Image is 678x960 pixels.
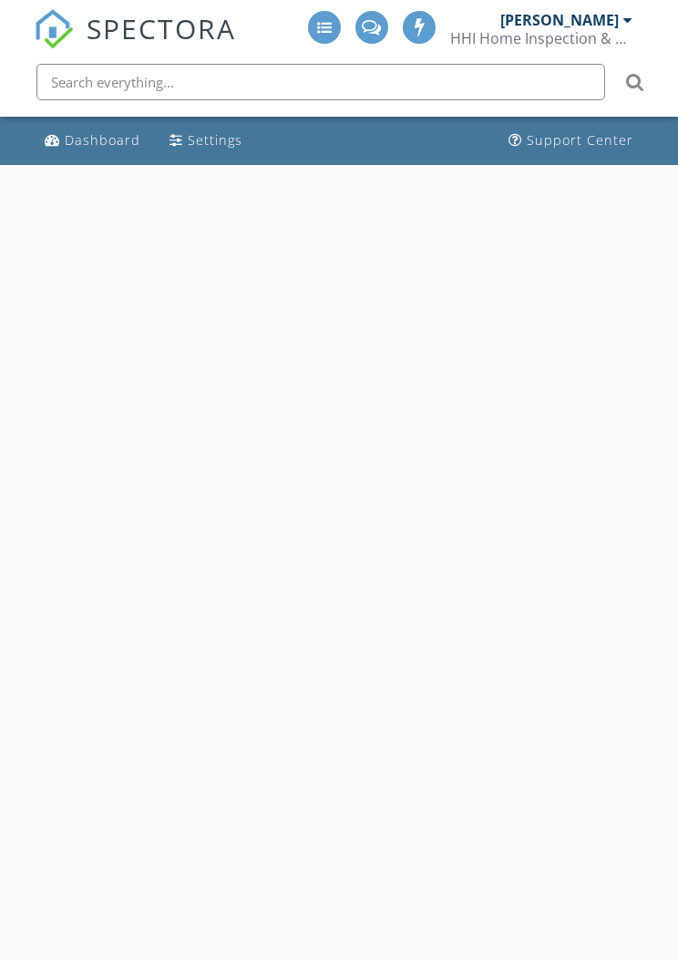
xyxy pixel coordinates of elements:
[162,124,250,158] a: Settings
[188,131,242,149] div: Settings
[34,25,236,63] a: SPECTORA
[450,29,632,47] div: HHI Home Inspection & Pest Control
[527,131,633,149] div: Support Center
[37,124,148,158] a: Dashboard
[36,64,605,100] input: Search everything...
[34,9,74,49] img: The Best Home Inspection Software - Spectora
[87,9,236,47] span: SPECTORA
[500,11,619,29] div: [PERSON_NAME]
[65,131,140,149] div: Dashboard
[501,124,641,158] a: Support Center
